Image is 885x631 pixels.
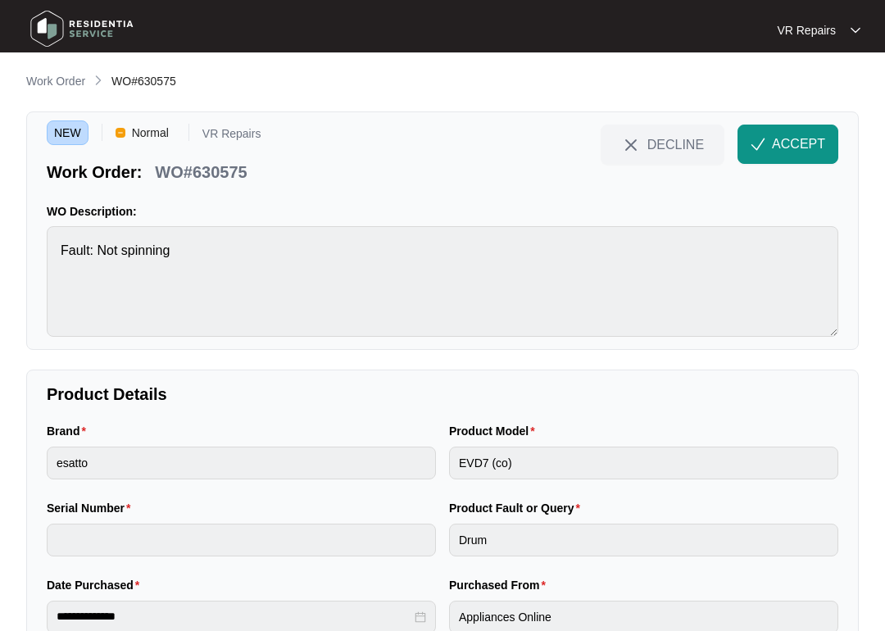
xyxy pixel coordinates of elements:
[92,74,105,87] img: chevron-right
[23,73,88,91] a: Work Order
[737,125,838,164] button: check-IconACCEPT
[777,22,836,39] p: VR Repairs
[449,500,587,516] label: Product Fault or Query
[155,161,247,184] p: WO#630575
[47,447,436,479] input: Brand
[647,135,704,153] span: DECLINE
[202,128,261,145] p: VR Repairs
[47,383,838,406] p: Product Details
[47,524,436,556] input: Serial Number
[25,4,139,53] img: residentia service logo
[47,577,146,593] label: Date Purchased
[449,423,542,439] label: Product Model
[47,500,137,516] label: Serial Number
[449,577,552,593] label: Purchased From
[772,134,825,154] span: ACCEPT
[751,137,765,152] img: check-Icon
[449,524,838,556] input: Product Fault or Query
[47,423,93,439] label: Brand
[125,120,175,145] span: Normal
[47,226,838,337] textarea: Fault: Not spinning
[26,73,85,89] p: Work Order
[57,608,411,625] input: Date Purchased
[601,125,724,164] button: close-IconDECLINE
[449,447,838,479] input: Product Model
[47,161,142,184] p: Work Order:
[851,26,860,34] img: dropdown arrow
[111,75,176,88] span: WO#630575
[116,128,125,138] img: Vercel Logo
[621,135,641,155] img: close-Icon
[47,120,88,145] span: NEW
[47,203,838,220] p: WO Description:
